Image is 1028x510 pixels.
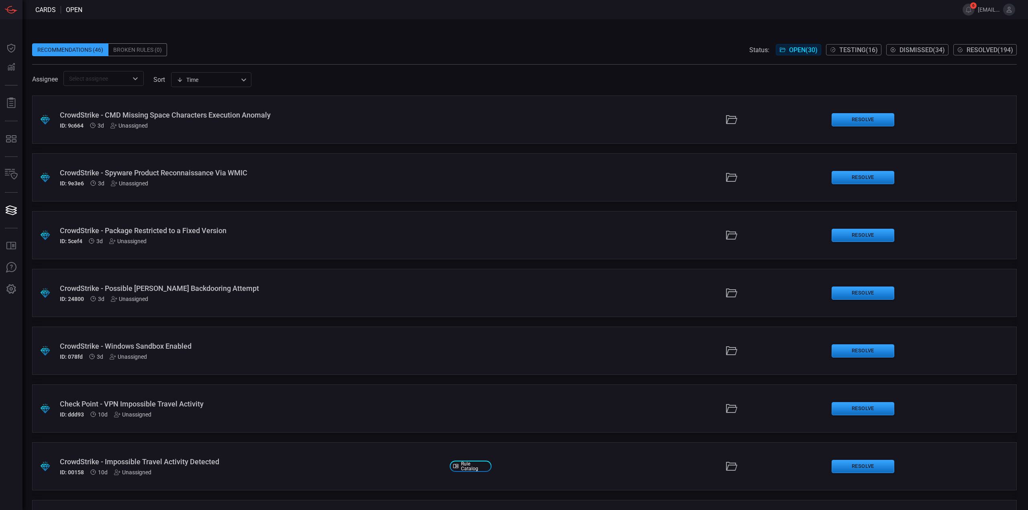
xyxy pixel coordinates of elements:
[2,93,21,113] button: Reports
[60,180,84,187] h5: ID: 9e3e6
[153,76,165,83] label: sort
[114,469,151,475] div: Unassigned
[2,280,21,299] button: Preferences
[96,238,103,244] span: Aug 17, 2025 2:16 AM
[108,43,167,56] div: Broken Rules (0)
[832,286,894,300] button: Resolve
[2,236,21,256] button: Rule Catalog
[111,296,148,302] div: Unassigned
[60,354,83,360] h5: ID: 078fd
[789,46,818,54] span: Open ( 30 )
[60,296,84,302] h5: ID: 24800
[98,411,108,418] span: Aug 10, 2025 12:24 AM
[776,44,821,55] button: Open(30)
[970,2,977,9] span: 6
[839,46,878,54] span: Testing ( 16 )
[60,457,443,466] div: CrowdStrike - Impossible Travel Activity Detected
[2,258,21,277] button: Ask Us A Question
[98,180,104,187] span: Aug 17, 2025 2:16 AM
[110,122,148,129] div: Unassigned
[832,229,894,242] button: Resolve
[111,180,148,187] div: Unassigned
[2,39,21,58] button: Dashboard
[60,122,84,129] h5: ID: 9c664
[32,43,108,56] div: Recommendations (46)
[832,171,894,184] button: Resolve
[963,4,975,16] button: 6
[130,73,141,84] button: Open
[60,111,443,119] div: CrowdStrike - CMD Missing Space Characters Execution Anomaly
[60,169,443,177] div: CrowdStrike - Spyware Product Reconnaissance Via WMIC
[66,73,128,83] input: Select assignee
[32,75,58,83] span: Assignee
[832,113,894,126] button: Resolve
[60,284,443,293] div: CrowdStrike - Possible Pam Backdooring Attempt
[60,469,84,475] h5: ID: 00158
[832,344,894,358] button: Resolve
[114,411,151,418] div: Unassigned
[98,296,104,302] span: Aug 17, 2025 2:16 AM
[110,354,147,360] div: Unassigned
[967,46,1013,54] span: Resolved ( 194 )
[35,6,56,14] span: Cards
[60,411,84,418] h5: ID: ddd93
[832,402,894,415] button: Resolve
[899,46,945,54] span: Dismissed ( 34 )
[953,44,1017,55] button: Resolved(194)
[98,469,108,475] span: Aug 10, 2025 12:24 AM
[832,460,894,473] button: Resolve
[2,129,21,148] button: MITRE - Detection Posture
[97,354,103,360] span: Aug 17, 2025 2:16 AM
[60,226,443,235] div: CrowdStrike - Package Restricted to a Fixed Version
[60,400,443,408] div: Check Point - VPN Impossible Travel Activity
[60,238,82,244] h5: ID: 5cef4
[2,165,21,184] button: Inventory
[826,44,881,55] button: Testing(16)
[109,238,147,244] div: Unassigned
[177,76,239,84] div: Time
[2,201,21,220] button: Cards
[60,342,443,350] div: CrowdStrike - Windows Sandbox Enabled
[98,122,104,129] span: Aug 17, 2025 2:18 AM
[886,44,948,55] button: Dismissed(34)
[461,461,488,471] span: Rule Catalog
[66,6,82,14] span: open
[749,46,769,54] span: Status:
[978,6,1000,13] span: [EMAIL_ADDRESS][DOMAIN_NAME]
[2,58,21,77] button: Detections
